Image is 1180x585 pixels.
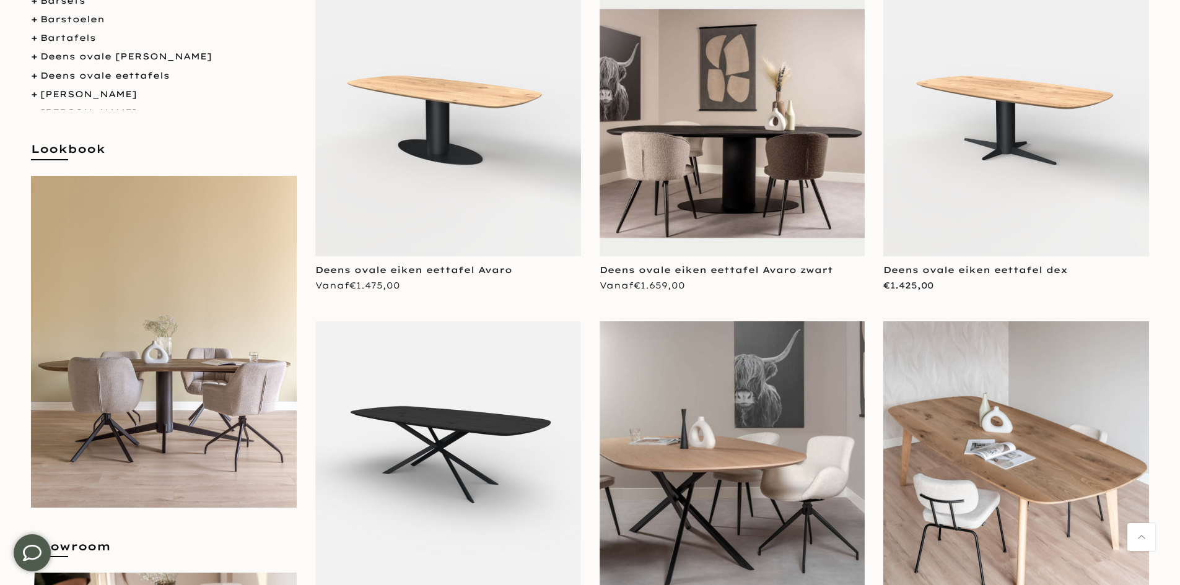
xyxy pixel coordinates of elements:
h5: Showroom [31,539,297,566]
a: [PERSON_NAME] [40,107,137,118]
a: Deens ovale eiken eettafel dex [883,264,1068,275]
a: Deens ovale eiken eettafel Avaro zwart [600,264,833,275]
span: €1.425,00 [883,280,933,291]
span: Vanaf [315,280,400,291]
a: Bartafels [40,32,96,43]
span: €1.475,00 [349,280,400,291]
a: [PERSON_NAME] [40,89,137,100]
a: Terug naar boven [1127,523,1155,551]
a: Deens ovale eiken eettafel Avaro [315,264,512,275]
a: Deens ovale [PERSON_NAME] [40,51,212,62]
a: Barstoelen [40,14,105,25]
h5: Lookbook [31,141,297,169]
iframe: toggle-frame [1,522,63,584]
span: €1.659,00 [634,280,685,291]
a: Deens ovale eettafels [40,70,170,81]
span: Vanaf [600,280,685,291]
